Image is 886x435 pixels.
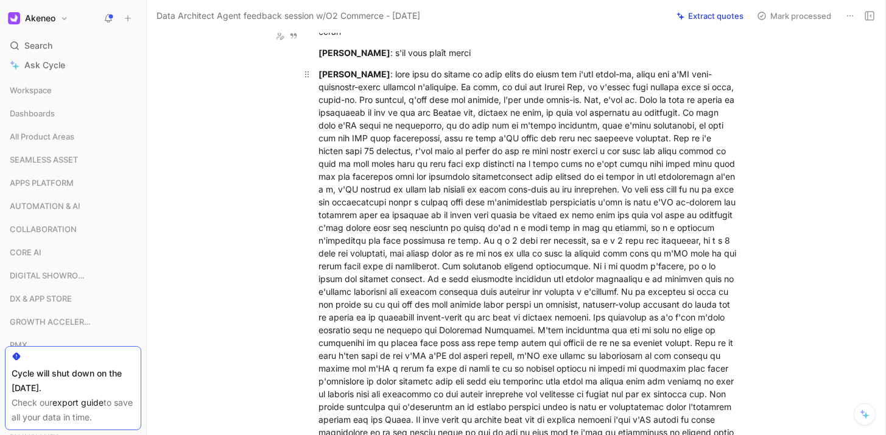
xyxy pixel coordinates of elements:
div: Dashboards [5,104,141,126]
span: GROWTH ACCELERATION [10,316,94,328]
div: DX & APP STORE [5,289,141,311]
mark: [PERSON_NAME] [318,69,390,79]
div: SEAMLESS ASSET [5,150,141,172]
span: DX & APP STORE [10,292,72,305]
div: Cycle will shut down on the [DATE]. [12,366,135,395]
div: DIGITAL SHOWROOM [5,266,141,288]
span: PMX [10,339,27,351]
img: Akeneo [8,12,20,24]
div: CORE AI [5,243,141,261]
div: COLLABORATION [5,220,141,242]
div: Workspace [5,81,141,99]
div: DX & APP STORE [5,289,141,308]
div: APPS PLATFORM [5,174,141,192]
div: Dashboards [5,104,141,122]
span: Ask Cycle [24,58,65,72]
div: PMX [5,336,141,354]
div: : s'il vous plaît merci [318,46,740,59]
h1: Akeneo [25,13,55,24]
div: AUTOMATION & AI [5,197,141,219]
button: AkeneoAkeneo [5,10,71,27]
a: export guide [52,397,104,408]
div: All Product Areas [5,127,141,146]
div: COLLABORATION [5,220,141,238]
span: CORE AI [10,246,41,258]
div: Check our to save all your data in time. [12,395,135,425]
div: SEAMLESS ASSET [5,150,141,169]
span: All Product Areas [10,130,74,143]
span: Dashboards [10,107,55,119]
mark: [PERSON_NAME] [318,48,390,58]
button: Extract quotes [671,7,749,24]
span: COLLABORATION [10,223,77,235]
div: Search [5,37,141,55]
span: AUTOMATION & AI [10,200,80,212]
div: PMX [5,336,141,358]
div: GROWTH ACCELERATION [5,313,141,331]
div: GROWTH ACCELERATION [5,313,141,334]
button: Mark processed [751,7,837,24]
a: Ask Cycle [5,56,141,74]
div: DIGITAL SHOWROOM [5,266,141,285]
span: DIGITAL SHOWROOM [10,269,91,281]
span: APPS PLATFORM [10,177,74,189]
span: SEAMLESS ASSET [10,154,78,166]
div: All Product Areas [5,127,141,149]
div: CORE AI [5,243,141,265]
span: Data Architect Agent feedback session w/O2 Commerce - [DATE] [156,9,420,23]
div: APPS PLATFORM [5,174,141,196]
span: Search [24,38,52,53]
div: AUTOMATION & AI [5,197,141,215]
span: Workspace [10,84,52,96]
